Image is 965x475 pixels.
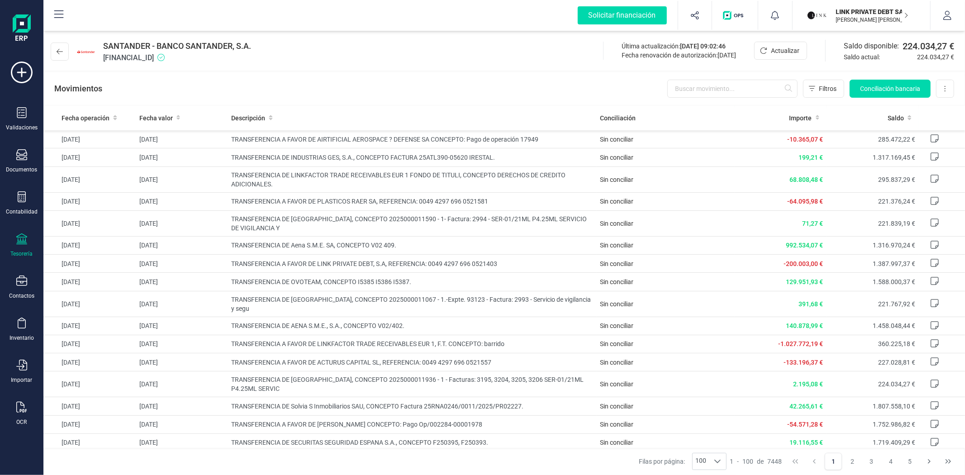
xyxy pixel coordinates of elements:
[136,130,228,148] td: [DATE]
[567,1,678,30] button: Solicitar financiación
[827,433,919,451] td: 1.719.409,29 €
[844,41,899,52] span: Saldo disponible:
[139,114,173,123] span: Fecha valor
[787,453,804,470] button: First Page
[13,14,31,43] img: Logo Finanedi
[231,241,593,250] span: TRANSFERENCIA DE Aena S.M.E. SA, CONCEPTO V02 409.
[11,376,33,384] div: Importar
[231,295,593,313] span: TRANSFERENCIA DE [GEOGRAPHIC_DATA], CONCEPTO 2025000011067 - 1.-Expte. 93123 - Factura: 2993 - Se...
[803,1,919,30] button: LILINK PRIVATE DEBT SA[PERSON_NAME] [PERSON_NAME]
[825,453,842,470] button: Page 1
[600,300,633,308] span: Sin conciliar
[667,80,798,98] input: Buscar movimiento...
[600,340,633,347] span: Sin conciliar
[136,317,228,335] td: [DATE]
[43,433,136,451] td: [DATE]
[136,273,228,291] td: [DATE]
[600,260,633,267] span: Sin conciliar
[789,403,823,410] span: 42.265,61 €
[43,335,136,353] td: [DATE]
[799,300,823,308] span: 391,68 €
[888,114,904,123] span: Saldo
[799,154,823,161] span: 199,21 €
[844,52,913,62] span: Saldo actual:
[787,421,823,428] span: -54.571,28 €
[827,335,919,353] td: 360.225,18 €
[17,418,27,426] div: OCR
[103,52,251,63] span: [FINANCIAL_ID]
[807,5,827,25] img: LI
[827,130,919,148] td: 285.472,22 €
[803,80,844,98] button: Filtros
[231,197,593,206] span: TRANSFERENCIA A FAVOR DE PLASTICOS RAER SA, REFERENCIA: 0049 4297 696 0521581
[136,255,228,273] td: [DATE]
[6,166,38,173] div: Documentos
[43,236,136,254] td: [DATE]
[827,397,919,415] td: 1.807.558,10 €
[743,457,754,466] span: 100
[43,255,136,273] td: [DATE]
[718,52,736,59] span: [DATE]
[827,415,919,433] td: 1.752.986,82 €
[827,192,919,210] td: 221.376,24 €
[730,457,734,466] span: 1
[789,439,823,446] span: 19.116,55 €
[136,148,228,166] td: [DATE]
[789,114,812,123] span: Importe
[827,273,919,291] td: 1.588.000,37 €
[827,148,919,166] td: 1.317.169,45 €
[6,124,38,131] div: Validaciones
[600,380,633,388] span: Sin conciliar
[827,353,919,371] td: 227.028,81 €
[11,250,33,257] div: Tesorería
[231,358,593,367] span: TRANSFERENCIA A FAVOR DE ACTURUS CAPITAL SL, REFERENCIA: 0049 4297 696 0521557
[639,453,727,470] div: Filas por página:
[778,340,823,347] span: -1.027.772,19 €
[718,1,752,30] button: Logo de OPS
[43,353,136,371] td: [DATE]
[43,192,136,210] td: [DATE]
[43,397,136,415] td: [DATE]
[136,415,228,433] td: [DATE]
[600,136,633,143] span: Sin conciliar
[622,51,736,60] div: Fecha renovación de autorización:
[786,278,823,285] span: 129.951,93 €
[784,260,823,267] span: -200.003,00 €
[600,176,633,183] span: Sin conciliar
[62,114,109,123] span: Fecha operación
[723,11,747,20] img: Logo de OPS
[622,42,736,51] div: Última actualización:
[921,453,938,470] button: Next Page
[882,453,899,470] button: Page 4
[827,371,919,397] td: 224.034,27 €
[600,359,633,366] span: Sin conciliar
[793,380,823,388] span: 2.195,08 €
[43,291,136,317] td: [DATE]
[786,322,823,329] span: 140.878,99 €
[43,148,136,166] td: [DATE]
[754,42,807,60] button: Actualizar
[827,317,919,335] td: 1.458.048,44 €
[827,210,919,236] td: 221.839,19 €
[9,292,34,299] div: Contactos
[6,208,38,215] div: Contabilidad
[757,457,764,466] span: de
[827,166,919,192] td: 295.837,29 €
[600,114,636,123] span: Conciliación
[940,453,957,470] button: Last Page
[136,291,228,317] td: [DATE]
[231,420,593,429] span: TRANSFERENCIA A FAVOR DE [PERSON_NAME] CONCEPTO: Pago Op/002284-00001978
[136,371,228,397] td: [DATE]
[231,402,593,411] span: TRANSFERENCIA DE Solvia S Inmobiliarios SAU, CONCEPTO Factura 25RNA0246/0011/2025/PR02227.
[784,359,823,366] span: -133.196,37 €
[802,220,823,227] span: 71,27 €
[827,236,919,254] td: 1.316.970,24 €
[231,438,593,447] span: TRANSFERENCIA DE SECURITAS SEGURIDAD ESPANA S.A., CONCEPTO F250395, F250393.
[600,198,633,205] span: Sin conciliar
[819,84,837,93] span: Filtros
[693,453,709,470] span: 100
[136,433,228,451] td: [DATE]
[10,334,34,342] div: Inventario
[827,255,919,273] td: 1.387.997,37 €
[600,220,633,227] span: Sin conciliar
